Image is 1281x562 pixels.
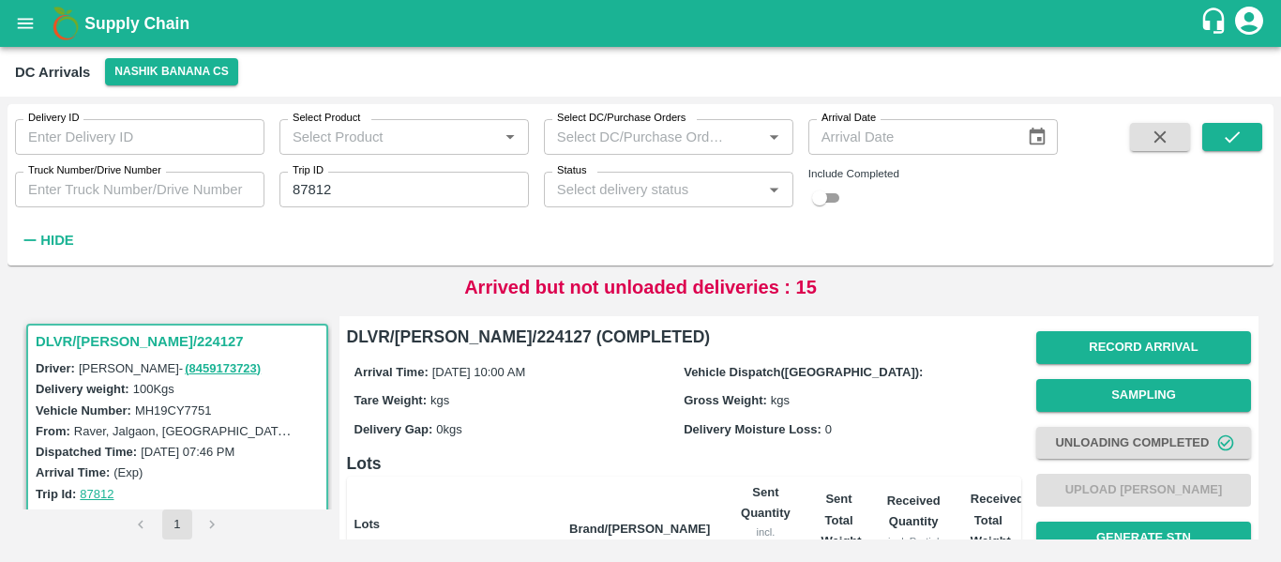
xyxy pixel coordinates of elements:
input: Enter Trip ID [279,172,529,207]
label: Arrival Time: [354,365,429,379]
b: Sent Total Weight [821,492,862,548]
label: Delivery ID [28,111,79,126]
a: 87812 [80,487,113,501]
label: Gross Weight: [684,393,767,407]
b: Supply Chain [84,14,189,33]
span: [PERSON_NAME] - [79,361,263,375]
button: page 1 [162,509,192,539]
button: open drawer [4,2,47,45]
label: PO Ids: [36,508,79,522]
label: Arrival Time: [36,465,110,479]
h3: DLVR/[PERSON_NAME]/224127 [36,329,324,354]
label: Trip ID [293,163,324,178]
b: Sent Quantity [741,485,791,520]
label: Vehicle Dispatch([GEOGRAPHIC_DATA]): [684,365,923,379]
input: Enter Truck Number/Drive Number [15,172,264,207]
label: Trip Id: [36,487,76,501]
strong: Hide [40,233,73,248]
label: [DATE] 07:46 PM [141,445,234,459]
h6: Lots [347,450,1021,477]
div: Include Completed [808,165,1058,182]
b: Received Quantity [887,494,941,528]
span: 0 [825,422,832,436]
label: (Exp) [113,465,143,479]
label: Tare Weight: [354,393,428,407]
label: Select DC/Purchase Orders [557,111,686,126]
label: Driver: [36,361,75,375]
label: From: [36,424,70,438]
input: Select DC/Purchase Orders [550,125,732,149]
label: Truck Number/Drive Number [28,163,161,178]
div: Labels [354,535,555,552]
input: Arrival Date [808,119,1013,155]
label: Delivery Gap: [354,422,433,436]
button: Open [761,125,786,149]
button: Hide [15,224,79,256]
button: Generate STN [1036,522,1251,554]
div: DC Arrivals [15,60,90,84]
div: customer-support [1199,7,1232,40]
label: Vehicle Number: [36,403,131,418]
input: Enter Delivery ID [15,119,264,155]
label: Delivery Moisture Loss: [684,422,821,436]
label: 174713 [83,508,123,522]
nav: pagination navigation [124,509,231,539]
p: Arrived but not unloaded deliveries : 15 [464,273,817,301]
b: Lots [354,517,380,531]
label: Status [557,163,587,178]
b: Brand/[PERSON_NAME] [569,522,710,536]
button: Unloading Completed [1036,427,1251,460]
button: Choose date [1019,119,1055,155]
b: Received Total Weight [971,492,1024,548]
label: 100 Kgs [133,382,174,396]
a: (8459173723) [185,361,261,375]
label: Delivery weight: [36,382,129,396]
span: [DATE] 10:00 AM [432,365,525,379]
label: Arrival Date [821,111,876,126]
label: Select Product [293,111,360,126]
input: Select delivery status [550,177,757,202]
label: Dispatched Time: [36,445,137,459]
button: Open [761,177,786,202]
label: MH19CY7751 [135,403,212,418]
span: 0 kgs [436,422,461,436]
a: Supply Chain [84,10,1199,37]
button: Open [498,125,522,149]
span: kgs [771,393,790,407]
input: Select Product [285,125,492,149]
button: Select DC [105,58,238,85]
span: kgs [430,393,449,407]
label: Raver, Jalgaon, [GEOGRAPHIC_DATA], [GEOGRAPHIC_DATA] [74,423,423,438]
button: Record Arrival [1036,331,1251,364]
button: Sampling [1036,379,1251,412]
div: account of current user [1232,4,1266,43]
h6: DLVR/[PERSON_NAME]/224127 (COMPLETED) [347,324,1021,350]
img: logo [47,5,84,42]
